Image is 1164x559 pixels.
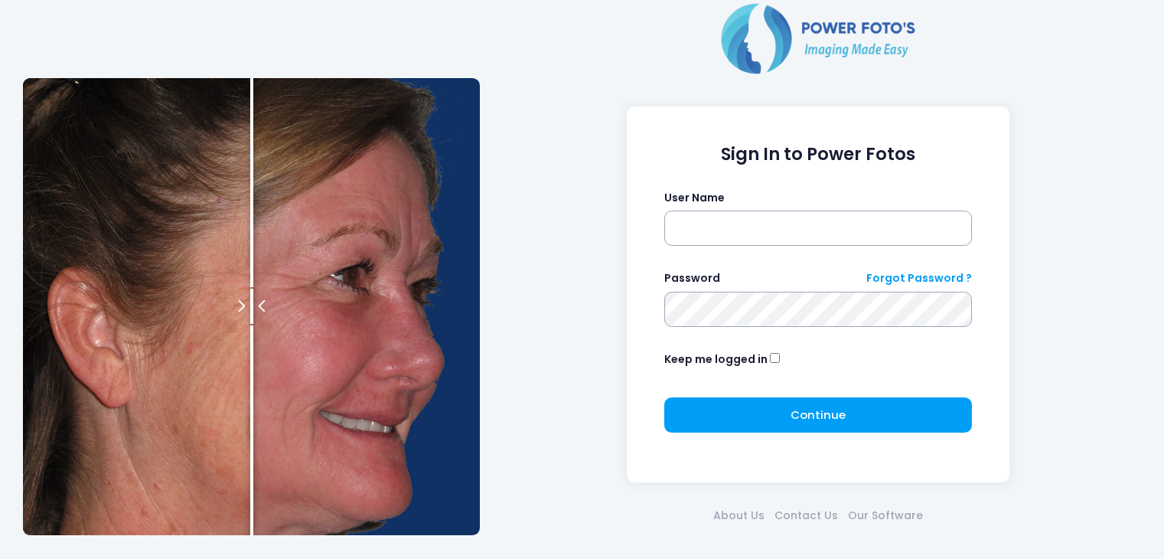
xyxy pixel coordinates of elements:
[664,144,973,165] h1: Sign In to Power Fotos
[708,508,769,524] a: About Us
[866,270,972,286] a: Forgot Password ?
[769,508,843,524] a: Contact Us
[664,270,720,286] label: Password
[664,397,973,433] button: Continue
[791,407,846,423] span: Continue
[843,508,928,524] a: Our Software
[664,351,768,368] label: Keep me logged in
[664,190,725,206] label: User Name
